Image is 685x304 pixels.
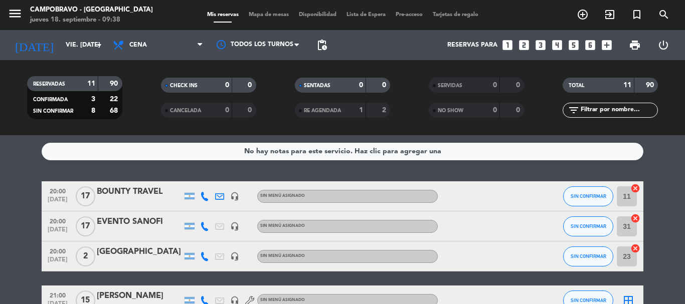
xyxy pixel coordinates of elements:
[391,12,428,18] span: Pre-acceso
[91,96,95,103] strong: 3
[230,252,239,261] i: headset_mic
[33,97,68,102] span: CONFIRMADA
[580,105,657,116] input: Filtrar por nombre...
[571,223,606,229] span: SIN CONFIRMAR
[516,82,522,89] strong: 0
[30,5,153,15] div: Campobravo - [GEOGRAPHIC_DATA]
[359,82,363,89] strong: 0
[45,215,70,226] span: 20:00
[45,245,70,256] span: 20:00
[516,107,522,114] strong: 0
[244,146,441,157] div: No hay notas para este servicio. Haz clic para agregar una
[170,83,198,88] span: CHECK INS
[567,39,580,52] i: looks_5
[569,83,584,88] span: TOTAL
[646,82,656,89] strong: 90
[8,6,23,25] button: menu
[45,226,70,238] span: [DATE]
[438,108,463,113] span: NO SHOW
[33,109,73,114] span: SIN CONFIRMAR
[382,107,388,114] strong: 2
[571,253,606,259] span: SIN CONFIRMAR
[225,82,229,89] strong: 0
[33,82,65,87] span: RESERVADAS
[45,185,70,196] span: 20:00
[568,104,580,116] i: filter_list
[97,185,182,198] div: BOUNTY TRAVEL
[110,80,120,87] strong: 90
[230,222,239,231] i: headset_mic
[30,15,153,25] div: jueves 18. septiembre - 09:38
[76,186,95,206] span: 17
[230,192,239,201] i: headset_mic
[260,298,305,302] span: Sin menú asignado
[359,107,363,114] strong: 1
[604,9,616,21] i: exit_to_app
[294,12,341,18] span: Disponibilidad
[493,107,497,114] strong: 0
[202,12,244,18] span: Mis reservas
[45,196,70,208] span: [DATE]
[563,186,613,206] button: SIN CONFIRMAR
[304,83,330,88] span: SENTADAS
[244,12,294,18] span: Mapa de mesas
[93,39,105,51] i: arrow_drop_down
[248,107,254,114] strong: 0
[551,39,564,52] i: looks_4
[97,245,182,258] div: [GEOGRAPHIC_DATA]
[438,83,462,88] span: SERVIDAS
[630,213,640,223] i: cancel
[225,107,229,114] strong: 0
[45,289,70,300] span: 21:00
[97,215,182,228] div: EVENTO SANOFI
[600,39,613,52] i: add_box
[571,193,606,199] span: SIN CONFIRMAR
[45,256,70,268] span: [DATE]
[629,39,641,51] span: print
[341,12,391,18] span: Lista de Espera
[76,246,95,266] span: 2
[630,243,640,253] i: cancel
[501,39,514,52] i: looks_one
[316,39,328,51] span: pending_actions
[260,194,305,198] span: Sin menú asignado
[8,34,61,56] i: [DATE]
[87,80,95,87] strong: 11
[571,297,606,303] span: SIN CONFIRMAR
[428,12,483,18] span: Tarjetas de regalo
[260,254,305,258] span: Sin menú asignado
[304,108,341,113] span: RE AGENDADA
[8,6,23,21] i: menu
[577,9,589,21] i: add_circle_outline
[248,82,254,89] strong: 0
[630,183,640,193] i: cancel
[631,9,643,21] i: turned_in_not
[534,39,547,52] i: looks_3
[170,108,201,113] span: CANCELADA
[657,39,669,51] i: power_settings_new
[623,82,631,89] strong: 11
[563,216,613,236] button: SIN CONFIRMAR
[260,224,305,228] span: Sin menú asignado
[518,39,531,52] i: looks_two
[584,39,597,52] i: looks_6
[658,9,670,21] i: search
[110,107,120,114] strong: 68
[97,289,182,302] div: [PERSON_NAME]
[91,107,95,114] strong: 8
[382,82,388,89] strong: 0
[76,216,95,236] span: 17
[110,96,120,103] strong: 22
[447,42,497,49] span: Reservas para
[563,246,613,266] button: SIN CONFIRMAR
[649,30,677,60] div: LOG OUT
[129,42,147,49] span: Cena
[493,82,497,89] strong: 0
